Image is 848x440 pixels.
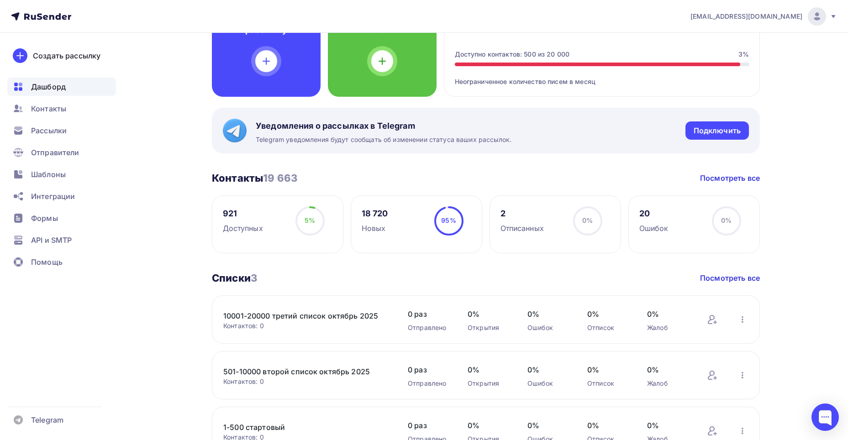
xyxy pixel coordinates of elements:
[31,213,58,224] span: Формы
[527,364,569,375] span: 0%
[256,135,511,144] span: Telegram уведомления будут сообщать об изменении статуса ваших рассылок.
[527,420,569,431] span: 0%
[7,209,116,227] a: Формы
[408,379,449,388] div: Отправлено
[455,66,749,86] div: Неограниченное количество писем в месяц
[7,100,116,118] a: Контакты
[223,310,379,321] a: 10001-20000 третий список октябрь 2025
[7,143,116,162] a: Отправители
[31,125,67,136] span: Рассылки
[305,216,315,224] span: 5%
[587,323,629,332] div: Отписок
[587,420,629,431] span: 0%
[527,309,569,320] span: 0%
[647,379,689,388] div: Жалоб
[31,81,66,92] span: Дашборд
[468,420,509,431] span: 0%
[455,50,570,59] div: Доступно контактов: 500 из 20 000
[690,7,837,26] a: [EMAIL_ADDRESS][DOMAIN_NAME]
[7,78,116,96] a: Дашборд
[7,165,116,183] a: Шаблоны
[362,208,388,219] div: 18 720
[468,309,509,320] span: 0%
[500,208,544,219] div: 2
[700,272,760,283] a: Посмотреть все
[721,216,732,224] span: 0%
[251,272,257,284] span: 3
[31,147,79,158] span: Отправители
[223,223,263,234] div: Доступных
[33,50,100,61] div: Создать рассылку
[223,422,379,433] a: 1-500 стартовый
[212,272,257,284] h3: Списки
[223,377,390,386] div: Контактов: 0
[690,12,802,21] span: [EMAIL_ADDRESS][DOMAIN_NAME]
[31,169,66,180] span: Шаблоны
[362,223,388,234] div: Новых
[587,379,629,388] div: Отписок
[7,121,116,140] a: Рассылки
[468,379,509,388] div: Открытия
[738,50,749,59] div: 3%
[212,172,297,184] h3: Контакты
[527,323,569,332] div: Ошибок
[408,420,449,431] span: 0 раз
[647,309,689,320] span: 0%
[587,309,629,320] span: 0%
[700,173,760,183] a: Посмотреть все
[31,191,75,202] span: Интеграции
[31,414,63,425] span: Telegram
[223,321,390,330] div: Контактов: 0
[263,172,297,184] span: 19 663
[468,364,509,375] span: 0%
[527,379,569,388] div: Ошибок
[694,126,741,136] div: Подключить
[223,366,379,377] a: 501-10000 второй список октябрь 2025
[256,120,511,131] span: Уведомления о рассылках в Telegram
[223,208,263,219] div: 921
[31,103,66,114] span: Контакты
[647,420,689,431] span: 0%
[31,257,63,267] span: Помощь
[408,323,449,332] div: Отправлено
[468,323,509,332] div: Открытия
[441,216,456,224] span: 95%
[639,223,669,234] div: Ошибок
[408,364,449,375] span: 0 раз
[647,323,689,332] div: Жалоб
[647,364,689,375] span: 0%
[582,216,593,224] span: 0%
[587,364,629,375] span: 0%
[500,223,544,234] div: Отписанных
[31,235,72,246] span: API и SMTP
[408,309,449,320] span: 0 раз
[639,208,669,219] div: 20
